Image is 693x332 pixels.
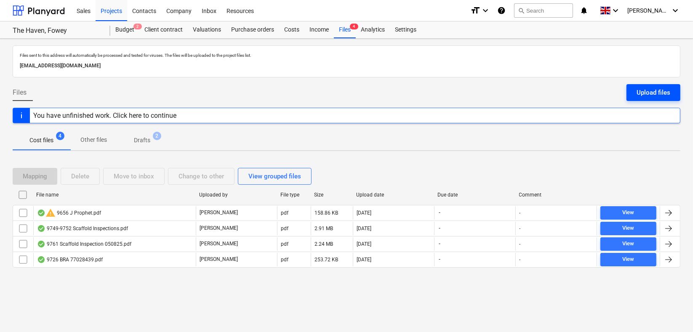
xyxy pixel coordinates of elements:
[281,241,288,247] div: pdf
[110,21,139,38] a: Budget2
[637,87,670,98] div: Upload files
[438,240,441,247] span: -
[37,225,128,232] div: 9749-9752 Scaffold Inspections.pdf
[304,21,334,38] a: Income
[134,136,150,145] p: Drafts
[37,241,131,247] div: 9761 Scaffold Inspection 050825.pdf
[519,226,520,231] div: -
[37,241,45,247] div: OCR finished
[623,208,634,218] div: View
[480,5,490,16] i: keyboard_arrow_down
[280,192,307,198] div: File type
[248,171,301,182] div: View grouped files
[623,223,634,233] div: View
[514,3,573,18] button: Search
[29,136,53,145] p: Cost files
[200,256,238,263] p: [PERSON_NAME]
[519,210,520,216] div: -
[580,5,588,16] i: notifications
[13,27,100,35] div: The Haven, Fowey
[315,257,338,263] div: 253.72 KB
[519,192,594,198] div: Comment
[279,21,304,38] a: Costs
[600,206,656,220] button: View
[200,209,238,216] p: [PERSON_NAME]
[651,292,693,332] iframe: Chat Widget
[600,253,656,266] button: View
[199,192,274,198] div: Uploaded by
[623,239,634,249] div: View
[497,5,506,16] i: Knowledge base
[623,255,634,264] div: View
[437,192,512,198] div: Due date
[226,21,279,38] a: Purchase orders
[334,21,356,38] a: Files4
[238,168,312,185] button: View grouped files
[357,257,371,263] div: [DATE]
[610,5,621,16] i: keyboard_arrow_down
[357,226,371,231] div: [DATE]
[200,240,238,247] p: [PERSON_NAME]
[627,7,669,14] span: [PERSON_NAME]
[315,210,338,216] div: 158.86 KB
[390,21,421,38] a: Settings
[56,132,64,140] span: 4
[80,135,107,144] p: Other files
[37,256,45,263] div: OCR finished
[438,209,441,216] span: -
[315,241,333,247] div: 2.24 MB
[600,237,656,251] button: View
[37,256,103,263] div: 9726 BRA 77028439.pdf
[519,257,520,263] div: -
[281,210,288,216] div: pdf
[188,21,226,38] a: Valuations
[600,222,656,235] button: View
[334,21,356,38] div: Files
[36,192,192,198] div: File name
[357,241,371,247] div: [DATE]
[20,61,673,70] p: [EMAIL_ADDRESS][DOMAIN_NAME]
[281,226,288,231] div: pdf
[281,257,288,263] div: pdf
[45,208,56,218] span: warning
[438,256,441,263] span: -
[356,21,390,38] a: Analytics
[670,5,680,16] i: keyboard_arrow_down
[37,208,101,218] div: 9656 J Prophet.pdf
[356,192,431,198] div: Upload date
[153,132,161,140] span: 2
[37,210,45,216] div: OCR finished
[470,5,480,16] i: format_size
[350,24,358,29] span: 4
[315,226,333,231] div: 2.91 MB
[200,225,238,232] p: [PERSON_NAME]
[20,53,673,58] p: Files sent to this address will automatically be processed and tested for viruses. The files will...
[13,88,27,98] span: Files
[139,21,188,38] a: Client contract
[438,225,441,232] span: -
[33,112,176,120] div: You have unfinished work. Click here to continue
[133,24,142,29] span: 2
[519,241,520,247] div: -
[37,225,45,232] div: OCR finished
[518,7,525,14] span: search
[314,192,349,198] div: Size
[110,21,139,38] div: Budget
[357,210,371,216] div: [DATE]
[626,84,680,101] button: Upload files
